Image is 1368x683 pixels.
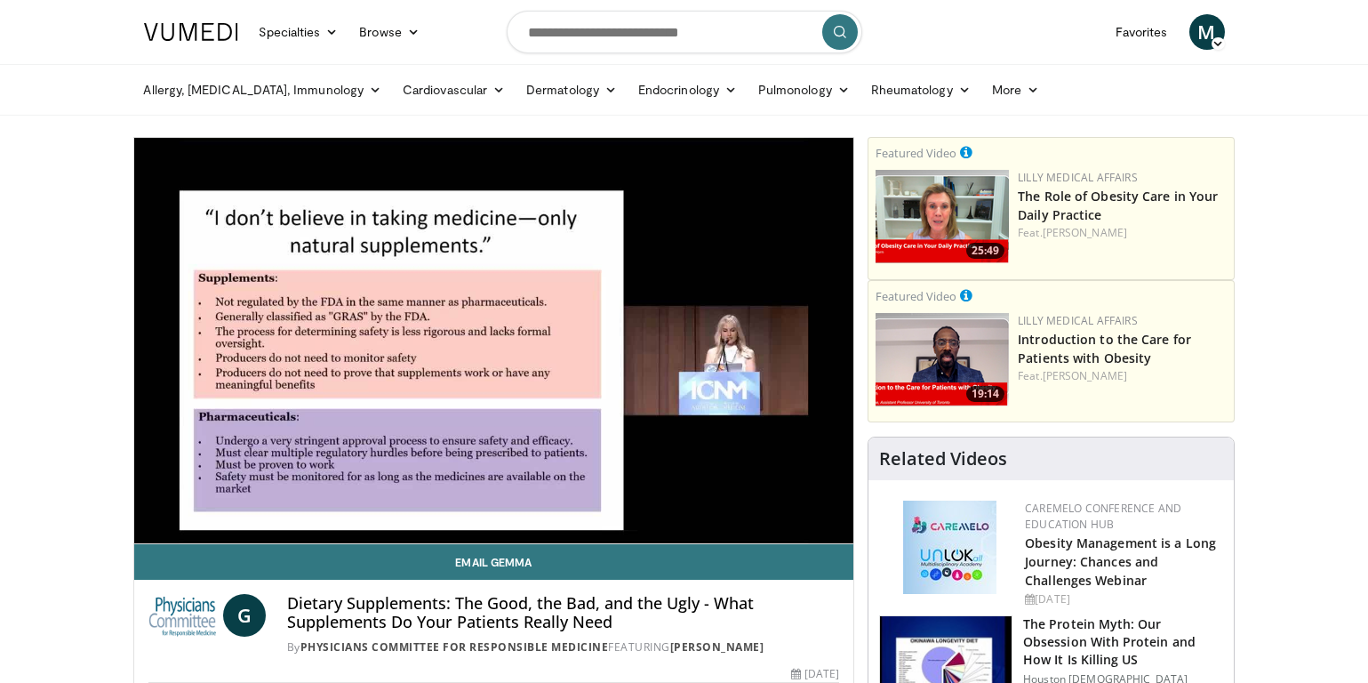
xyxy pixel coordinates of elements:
a: Email Gemma [134,544,854,580]
h4: Related Videos [879,448,1007,470]
small: Featured Video [876,145,956,161]
img: VuMedi Logo [144,23,238,41]
a: G [223,594,266,637]
span: 19:14 [966,386,1004,402]
video-js: Video Player [134,138,854,544]
span: 25:49 [966,243,1004,259]
a: Introduction to the Care for Patients with Obesity [1018,331,1191,366]
a: Browse [348,14,430,50]
div: Feat. [1018,368,1227,384]
a: Cardiovascular [392,72,516,108]
div: Feat. [1018,225,1227,241]
a: Pulmonology [748,72,860,108]
img: acc2e291-ced4-4dd5-b17b-d06994da28f3.png.150x105_q85_crop-smart_upscale.png [876,313,1009,406]
a: Endocrinology [628,72,748,108]
img: Physicians Committee for Responsible Medicine [148,594,216,637]
a: 25:49 [876,170,1009,263]
a: Dermatology [516,72,628,108]
a: Specialties [249,14,349,50]
a: Lilly Medical Affairs [1018,170,1138,185]
div: [DATE] [791,666,839,682]
img: 45df64a9-a6de-482c-8a90-ada250f7980c.png.150x105_q85_autocrop_double_scale_upscale_version-0.2.jpg [903,501,996,594]
a: [PERSON_NAME] [1043,368,1127,383]
a: [PERSON_NAME] [1043,225,1127,240]
a: More [981,72,1050,108]
a: Allergy, [MEDICAL_DATA], Immunology [133,72,393,108]
a: Physicians Committee for Responsible Medicine [300,639,609,655]
a: The Role of Obesity Care in Your Daily Practice [1018,188,1218,223]
input: Search topics, interventions [507,11,862,53]
a: 19:14 [876,313,1009,406]
small: Featured Video [876,288,956,304]
h4: Dietary Supplements: The Good, the Bad, and the Ugly - What Supplements Do Your Patients Really Need [287,594,839,632]
a: Favorites [1105,14,1179,50]
a: Lilly Medical Affairs [1018,313,1138,328]
div: [DATE] [1025,591,1220,607]
a: CaReMeLO Conference and Education Hub [1025,501,1181,532]
a: Rheumatology [860,72,981,108]
img: e1208b6b-349f-4914-9dd7-f97803bdbf1d.png.150x105_q85_crop-smart_upscale.png [876,170,1009,263]
a: Obesity Management is a Long Journey: Chances and Challenges Webinar [1025,534,1216,589]
div: By FEATURING [287,639,839,655]
h3: The Protein Myth: Our Obsession With Protein and How It Is Killing US [1023,615,1223,669]
a: [PERSON_NAME] [670,639,764,655]
a: M [1189,14,1225,50]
